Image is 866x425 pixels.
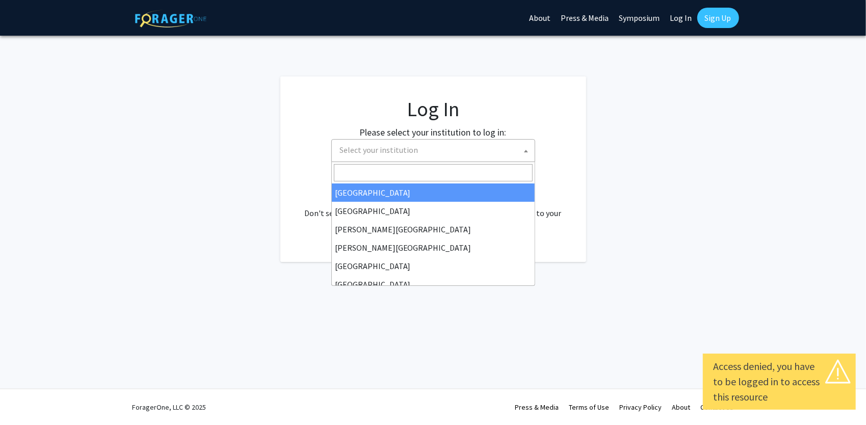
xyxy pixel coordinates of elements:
a: Sign Up [697,8,739,28]
li: [PERSON_NAME][GEOGRAPHIC_DATA] [332,220,535,238]
li: [GEOGRAPHIC_DATA] [332,202,535,220]
div: ForagerOne, LLC © 2025 [133,389,206,425]
a: Privacy Policy [620,403,662,412]
li: [GEOGRAPHIC_DATA] [332,257,535,275]
span: Select your institution [336,140,535,161]
span: Select your institution [340,145,418,155]
span: Select your institution [331,139,535,162]
label: Please select your institution to log in: [360,125,507,139]
a: Press & Media [515,403,559,412]
input: Search [334,164,533,181]
li: [GEOGRAPHIC_DATA] [332,275,535,294]
div: Access denied, you have to be logged in to access this resource [713,359,846,405]
li: [PERSON_NAME][GEOGRAPHIC_DATA] [332,238,535,257]
a: About [672,403,691,412]
li: [GEOGRAPHIC_DATA] [332,183,535,202]
div: No account? . Don't see your institution? about bringing ForagerOne to your institution. [301,182,566,231]
a: Terms of Use [569,403,610,412]
h1: Log In [301,97,566,121]
img: ForagerOne Logo [135,10,206,28]
a: Contact Us [701,403,734,412]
